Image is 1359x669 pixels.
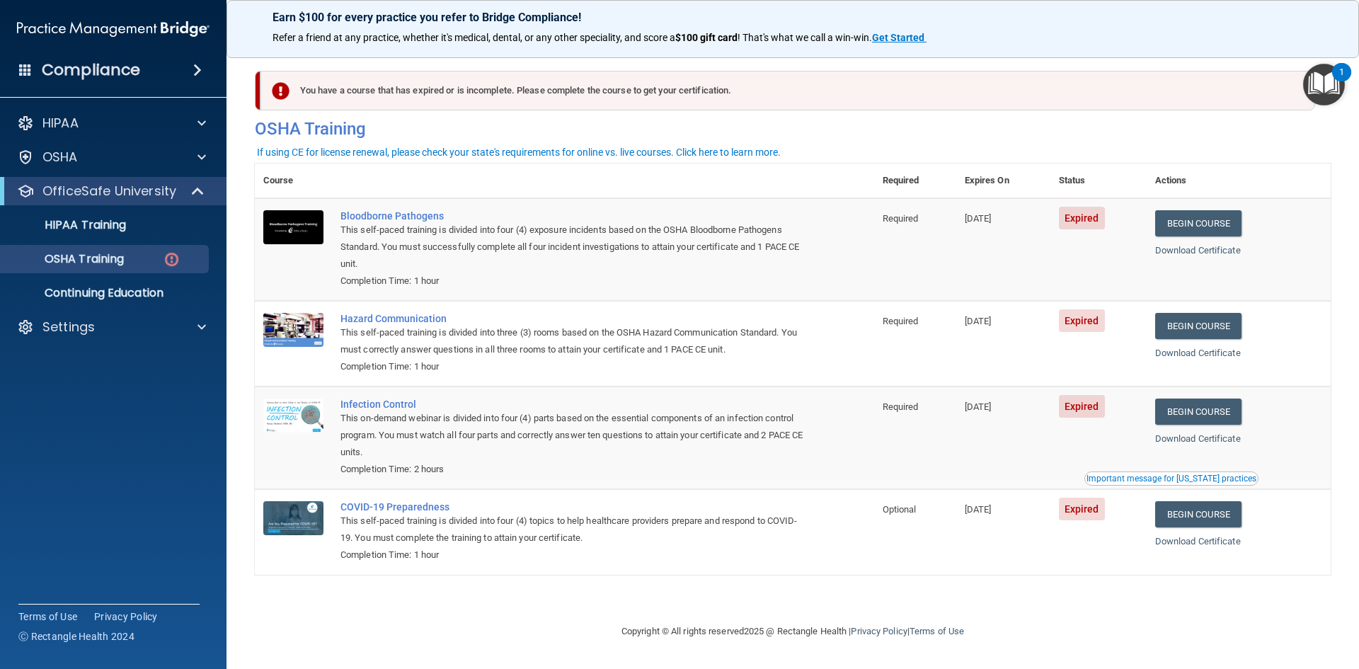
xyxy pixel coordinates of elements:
[42,319,95,336] p: Settings
[42,183,176,200] p: OfficeSafe University
[956,164,1050,198] th: Expires On
[872,32,924,43] strong: Get Started
[1084,471,1258,486] button: Read this if you are a dental practitioner in the state of CA
[534,609,1051,654] div: Copyright © All rights reserved 2025 @ Rectangle Health | |
[1155,501,1242,527] a: Begin Course
[883,316,919,326] span: Required
[340,222,803,273] div: This self-paced training is divided into four (4) exposure incidents based on the OSHA Bloodborne...
[42,149,78,166] p: OSHA
[17,319,206,336] a: Settings
[965,401,992,412] span: [DATE]
[255,119,1331,139] h4: OSHA Training
[340,410,803,461] div: This on-demand webinar is divided into four (4) parts based on the essential components of an inf...
[1147,164,1331,198] th: Actions
[9,218,126,232] p: HIPAA Training
[1059,498,1105,520] span: Expired
[1059,395,1105,418] span: Expired
[1155,245,1241,256] a: Download Certificate
[1155,210,1242,236] a: Begin Course
[1155,348,1241,358] a: Download Certificate
[340,547,803,564] div: Completion Time: 1 hour
[910,626,964,636] a: Terms of Use
[94,610,158,624] a: Privacy Policy
[18,629,134,644] span: Ⓒ Rectangle Health 2024
[340,210,803,222] a: Bloodborne Pathogens
[340,399,803,410] a: Infection Control
[874,164,956,198] th: Required
[883,504,917,515] span: Optional
[255,145,783,159] button: If using CE for license renewal, please check your state's requirements for online vs. live cours...
[163,251,180,268] img: danger-circle.6113f641.png
[257,147,781,157] div: If using CE for license renewal, please check your state's requirements for online vs. live cours...
[17,149,206,166] a: OSHA
[340,501,803,513] a: COVID-19 Preparedness
[1086,474,1256,483] div: Important message for [US_STATE] practices
[965,316,992,326] span: [DATE]
[738,32,872,43] span: ! That's what we call a win-win.
[1155,536,1241,547] a: Download Certificate
[17,15,210,43] img: PMB logo
[1155,313,1242,339] a: Begin Course
[1050,164,1147,198] th: Status
[965,504,992,515] span: [DATE]
[340,313,803,324] a: Hazard Communication
[1339,72,1344,91] div: 1
[340,461,803,478] div: Completion Time: 2 hours
[1059,309,1105,332] span: Expired
[340,513,803,547] div: This self-paced training is divided into four (4) topics to help healthcare providers prepare and...
[9,286,202,300] p: Continuing Education
[42,60,140,80] h4: Compliance
[1155,399,1242,425] a: Begin Course
[883,401,919,412] span: Required
[272,82,289,100] img: exclamation-circle-solid-danger.72ef9ffc.png
[273,32,675,43] span: Refer a friend at any practice, whether it's medical, dental, or any other speciality, and score a
[18,610,77,624] a: Terms of Use
[273,11,1313,24] p: Earn $100 for every practice you refer to Bridge Compliance!
[883,213,919,224] span: Required
[340,358,803,375] div: Completion Time: 1 hour
[965,213,992,224] span: [DATE]
[17,115,206,132] a: HIPAA
[9,252,124,266] p: OSHA Training
[255,164,332,198] th: Course
[872,32,927,43] a: Get Started
[340,273,803,290] div: Completion Time: 1 hour
[42,115,79,132] p: HIPAA
[851,626,907,636] a: Privacy Policy
[340,324,803,358] div: This self-paced training is divided into three (3) rooms based on the OSHA Hazard Communication S...
[1155,433,1241,444] a: Download Certificate
[675,32,738,43] strong: $100 gift card
[260,71,1315,110] div: You have a course that has expired or is incomplete. Please complete the course to get your certi...
[17,183,205,200] a: OfficeSafe University
[1303,64,1345,105] button: Open Resource Center, 1 new notification
[1059,207,1105,229] span: Expired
